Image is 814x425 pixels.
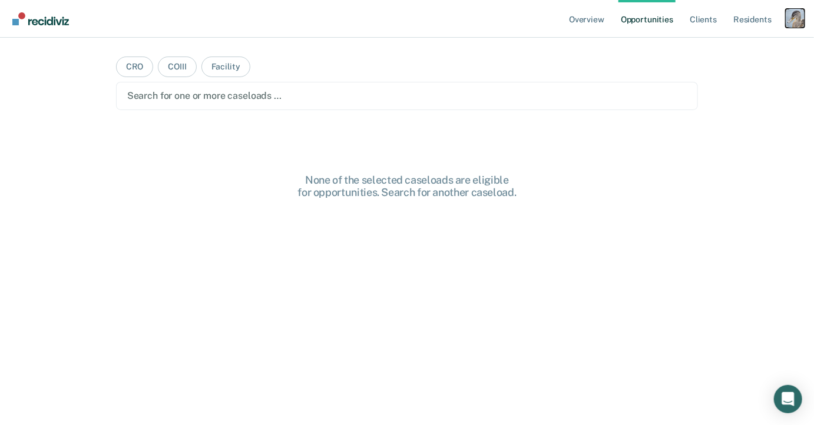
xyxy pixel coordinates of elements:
[786,9,805,28] button: Profile dropdown button
[201,57,250,77] button: Facility
[12,12,69,25] img: Recidiviz
[116,57,154,77] button: CRO
[774,385,802,413] div: Open Intercom Messenger
[219,174,595,199] div: None of the selected caseloads are eligible for opportunities. Search for another caseload.
[158,57,196,77] button: COIII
